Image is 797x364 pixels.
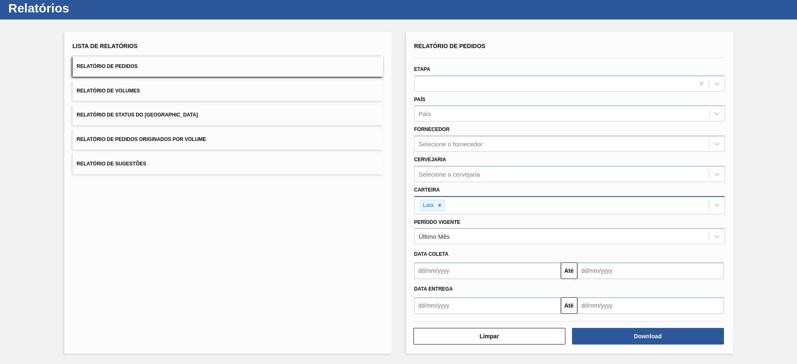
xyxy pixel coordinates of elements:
button: Relatório de Volumes [73,81,383,101]
div: País [419,110,431,117]
label: Fornecedor [414,126,450,132]
span: Data Entrega [414,286,453,292]
input: dd/mm/yyyy [414,262,561,279]
span: Relatório de Pedidos [77,63,138,69]
button: Limpar [413,328,565,345]
label: Carteira [414,187,440,193]
button: Relatório de Sugestões [73,154,383,174]
div: Último Mês [419,233,450,240]
input: dd/mm/yyyy [414,297,561,314]
button: Até [561,262,577,279]
button: Até [561,297,577,314]
button: Relatório de Pedidos [73,56,383,77]
input: dd/mm/yyyy [577,262,724,279]
button: Relatório de Status do [GEOGRAPHIC_DATA] [73,105,383,125]
div: Lata [421,200,435,211]
button: Relatório de Pedidos Originados por Volume [73,129,383,150]
span: Relatório de Sugestões [77,161,147,167]
div: Selecione a cervejaria [419,170,480,177]
h1: Relatórios [8,3,156,13]
input: dd/mm/yyyy [577,297,724,314]
label: Período Vigente [414,219,460,225]
span: Relatório de Pedidos [414,43,486,49]
span: Relatório de Volumes [77,88,140,94]
span: Relatório de Pedidos Originados por Volume [77,136,206,142]
label: Cervejaria [414,157,446,163]
span: Data coleta [414,251,449,257]
label: País [414,97,425,102]
span: Relatório de Status do [GEOGRAPHIC_DATA] [77,112,198,118]
span: Lista de Relatórios [73,43,138,49]
label: Etapa [414,66,430,72]
button: Download [572,328,724,345]
div: Selecione o fornecedor [419,141,483,148]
